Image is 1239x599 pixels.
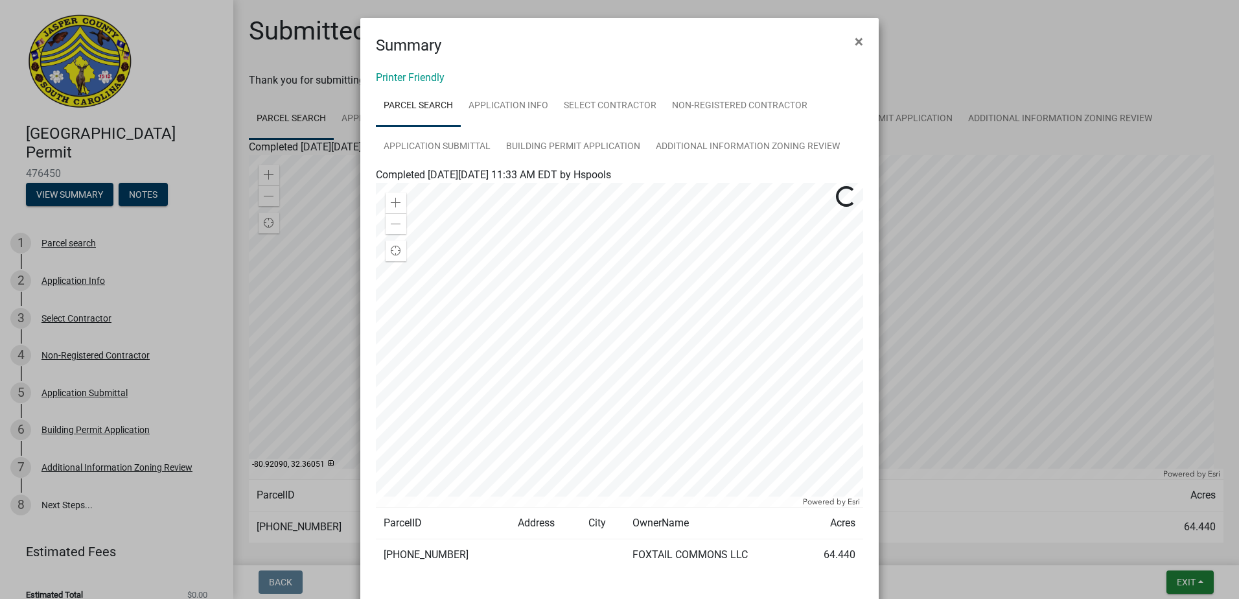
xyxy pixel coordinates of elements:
[376,86,461,127] a: Parcel search
[376,126,498,168] a: Application Submittal
[664,86,815,127] a: Non-Registered Contractor
[386,241,406,261] div: Find my location
[844,23,874,60] button: Close
[581,508,625,539] td: City
[625,539,800,571] td: FOXTAIL COMMONS LLC
[498,126,648,168] a: Building Permit Application
[376,169,611,181] span: Completed [DATE][DATE] 11:33 AM EDT by Hspools
[461,86,556,127] a: Application Info
[386,193,406,213] div: Zoom in
[376,508,510,539] td: ParcelID
[648,126,848,168] a: Additional Information Zoning Review
[855,32,863,51] span: ×
[800,539,863,571] td: 64.440
[376,539,510,571] td: [PHONE_NUMBER]
[376,71,445,84] a: Printer Friendly
[556,86,664,127] a: Select Contractor
[386,213,406,234] div: Zoom out
[800,497,863,507] div: Powered by
[800,508,863,539] td: Acres
[510,508,580,539] td: Address
[376,34,441,57] h4: Summary
[625,508,800,539] td: OwnerName
[848,497,860,506] a: Esri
